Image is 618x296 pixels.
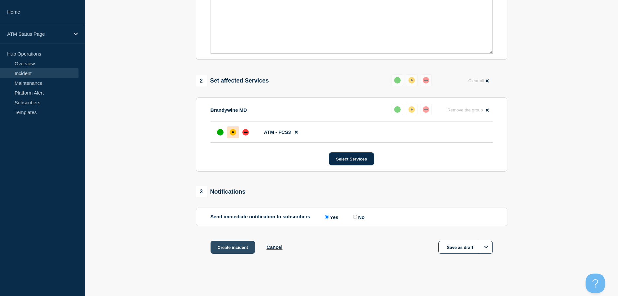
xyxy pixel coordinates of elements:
[464,74,492,87] button: Clear all
[242,129,249,135] div: down
[351,214,365,220] label: No
[394,77,401,84] div: up
[392,104,403,115] button: up
[264,129,291,135] span: ATM - FCS3
[211,214,493,220] div: Send immediate notification to subscribers
[394,106,401,113] div: up
[329,152,374,165] button: Select Services
[423,77,429,84] div: down
[480,241,493,254] button: Options
[266,244,282,250] button: Cancel
[586,274,605,293] iframe: Help Scout Beacon - Open
[211,107,247,113] p: Brandywine MD
[323,214,338,220] label: Yes
[406,74,418,86] button: affected
[408,77,415,84] div: affected
[196,75,207,86] span: 2
[423,106,429,113] div: down
[443,104,493,116] button: Remove the group
[196,75,269,86] div: Set affected Services
[392,74,403,86] button: up
[211,241,255,254] button: Create incident
[438,241,493,254] button: Save as draft
[420,104,432,115] button: down
[230,129,236,135] div: affected
[408,106,415,113] div: affected
[420,74,432,86] button: down
[196,186,207,197] span: 3
[211,214,310,220] p: Send immediate notification to subscribers
[353,215,357,219] input: No
[406,104,418,115] button: affected
[447,108,483,112] span: Remove the group
[325,215,329,219] input: Yes
[217,129,224,135] div: up
[196,186,246,197] div: Notifications
[7,31,69,37] p: ATM Status Page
